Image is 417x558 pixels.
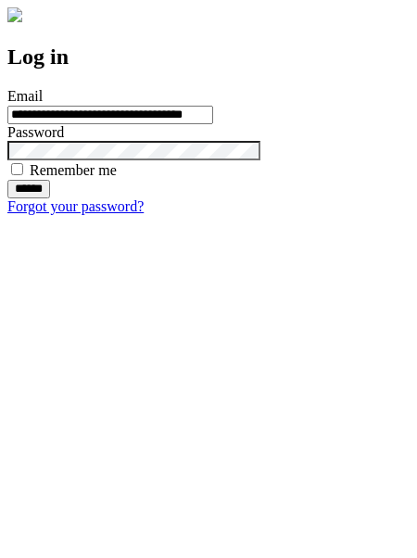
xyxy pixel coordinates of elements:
[30,162,117,178] label: Remember me
[7,198,144,214] a: Forgot your password?
[7,7,22,22] img: logo-4e3dc11c47720685a147b03b5a06dd966a58ff35d612b21f08c02c0306f2b779.png
[7,44,410,70] h2: Log in
[7,124,64,140] label: Password
[7,88,43,104] label: Email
